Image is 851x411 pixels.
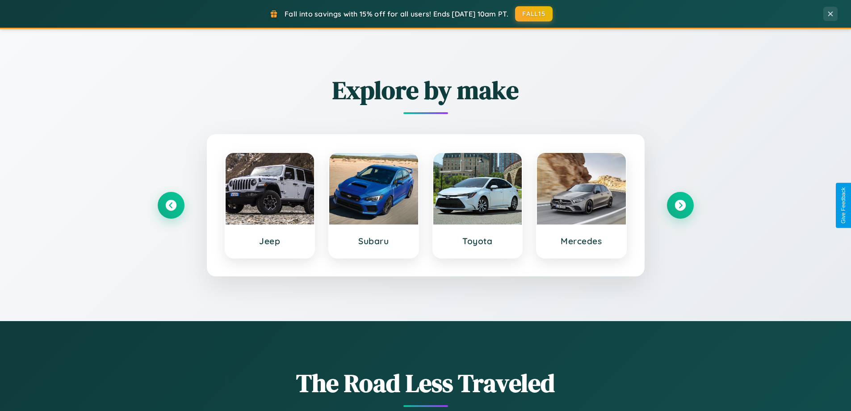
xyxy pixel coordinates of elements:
button: FALL15 [515,6,553,21]
h2: Explore by make [158,73,694,107]
h3: Subaru [338,236,409,246]
h1: The Road Less Traveled [158,366,694,400]
h3: Mercedes [546,236,617,246]
div: Give Feedback [840,187,847,224]
span: Fall into savings with 15% off for all users! Ends [DATE] 10am PT. [285,9,508,18]
h3: Toyota [442,236,513,246]
h3: Jeep [235,236,306,246]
